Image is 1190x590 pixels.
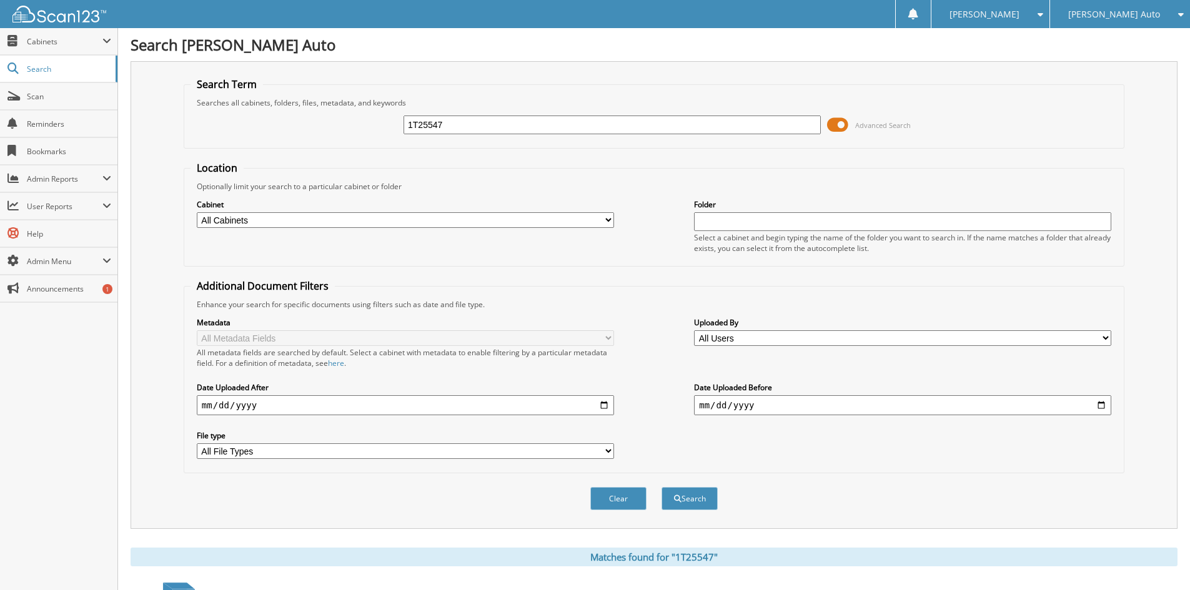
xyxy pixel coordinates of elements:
[12,6,106,22] img: scan123-logo-white.svg
[27,146,111,157] span: Bookmarks
[197,317,614,328] label: Metadata
[27,119,111,129] span: Reminders
[328,358,344,368] a: here
[197,395,614,415] input: start
[191,77,263,91] legend: Search Term
[191,97,1118,108] div: Searches all cabinets, folders, files, metadata, and keywords
[1068,11,1160,18] span: [PERSON_NAME] Auto
[131,548,1178,566] div: Matches found for "1T25547"
[191,279,335,293] legend: Additional Document Filters
[27,229,111,239] span: Help
[662,487,718,510] button: Search
[197,347,614,368] div: All metadata fields are searched by default. Select a cabinet with metadata to enable filtering b...
[191,299,1118,310] div: Enhance your search for specific documents using filters such as date and file type.
[590,487,647,510] button: Clear
[102,284,112,294] div: 1
[950,11,1019,18] span: [PERSON_NAME]
[855,120,911,130] span: Advanced Search
[191,161,244,175] legend: Location
[191,181,1118,192] div: Optionally limit your search to a particular cabinet or folder
[27,283,111,294] span: Announcements
[27,174,102,184] span: Admin Reports
[694,382,1111,393] label: Date Uploaded Before
[197,382,614,393] label: Date Uploaded After
[197,430,614,441] label: File type
[131,34,1178,55] h1: Search [PERSON_NAME] Auto
[27,91,111,102] span: Scan
[27,201,102,212] span: User Reports
[694,395,1111,415] input: end
[197,199,614,210] label: Cabinet
[694,232,1111,253] div: Select a cabinet and begin typing the name of the folder you want to search in. If the name match...
[27,64,109,74] span: Search
[694,317,1111,328] label: Uploaded By
[694,199,1111,210] label: Folder
[27,256,102,267] span: Admin Menu
[27,36,102,47] span: Cabinets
